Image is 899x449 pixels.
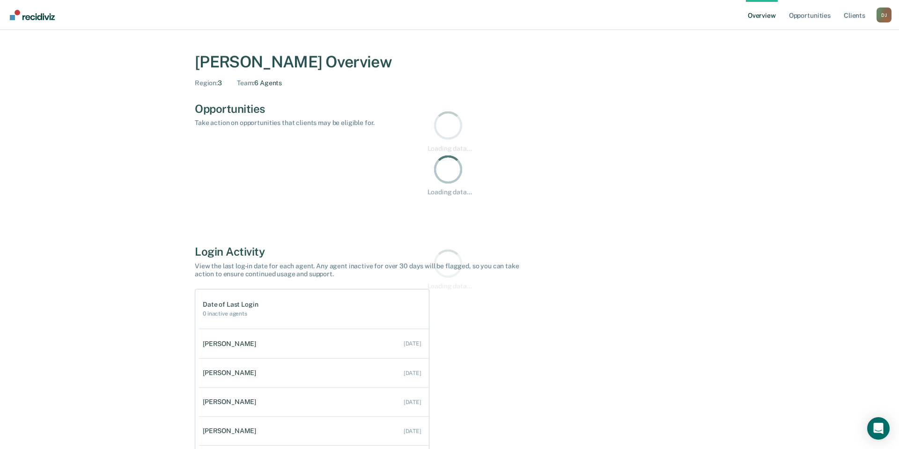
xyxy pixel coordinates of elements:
span: Region : [195,79,218,87]
div: View the last log-in date for each agent. Any agent inactive for over 30 days will be flagged, so... [195,262,523,278]
a: [PERSON_NAME] [DATE] [199,331,429,357]
div: [PERSON_NAME] [203,369,260,377]
div: [PERSON_NAME] Overview [195,52,704,72]
div: Login Activity [195,245,704,258]
a: [PERSON_NAME] [DATE] [199,360,429,386]
a: [PERSON_NAME] [DATE] [199,389,429,415]
button: Profile dropdown button [877,7,892,22]
div: 6 Agents [237,79,282,87]
div: [DATE] [404,399,421,405]
img: Recidiviz [10,10,55,20]
span: Team : [237,79,254,87]
h1: Date of Last Login [203,301,258,309]
h2: 0 inactive agents [203,310,258,317]
div: Open Intercom Messenger [867,417,890,440]
div: Loading data... [427,188,472,196]
div: [PERSON_NAME] [203,340,260,348]
div: [PERSON_NAME] [203,427,260,435]
div: 3 [195,79,222,87]
a: [PERSON_NAME] [DATE] [199,418,429,444]
div: [DATE] [404,340,421,347]
div: [DATE] [404,428,421,434]
div: [PERSON_NAME] [203,398,260,406]
div: [DATE] [404,370,421,376]
div: D J [877,7,892,22]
